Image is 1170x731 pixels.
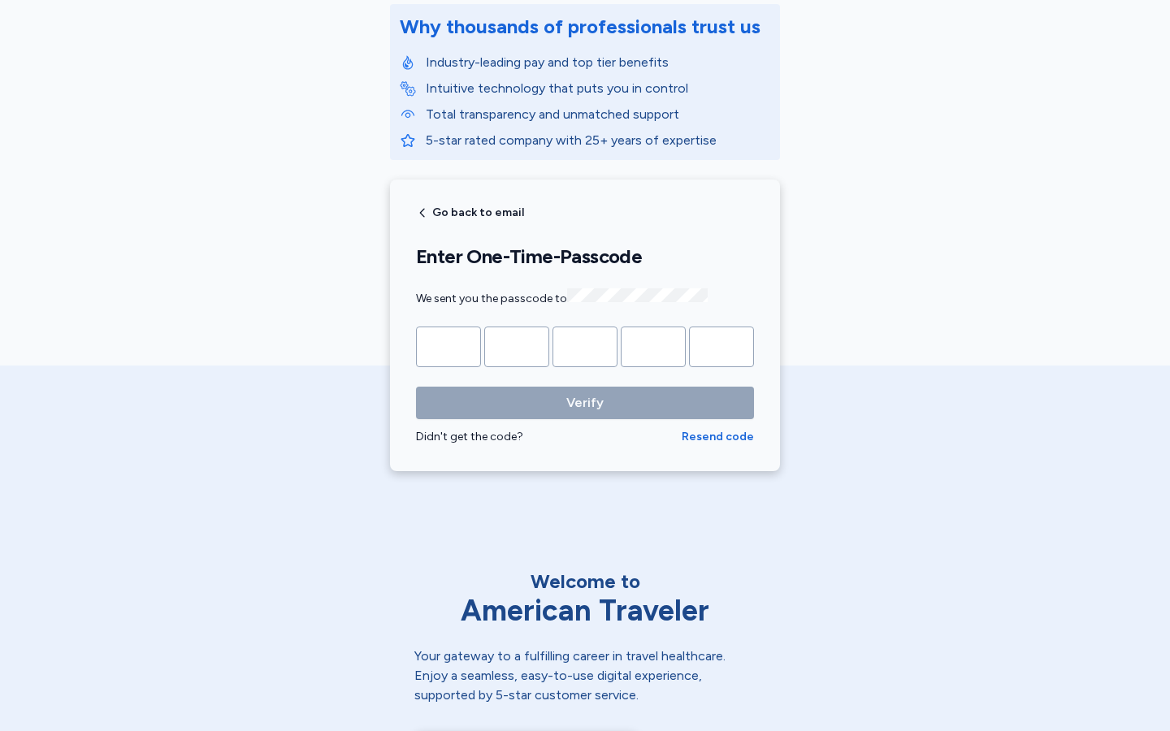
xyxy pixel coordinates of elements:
input: Please enter OTP character 3 [552,327,617,367]
p: Total transparency and unmatched support [426,105,770,124]
input: Please enter OTP character 1 [416,327,481,367]
div: American Traveler [414,595,756,627]
p: Industry-leading pay and top tier benefits [426,53,770,72]
div: Why thousands of professionals trust us [400,14,760,40]
h1: Enter One-Time-Passcode [416,244,754,269]
div: Your gateway to a fulfilling career in travel healthcare. Enjoy a seamless, easy-to-use digital e... [414,647,756,705]
input: Please enter OTP character 4 [621,327,686,367]
div: Welcome to [414,569,756,595]
span: We sent you the passcode to [416,292,708,305]
input: Please enter OTP character 2 [484,327,549,367]
span: Go back to email [432,207,524,218]
button: Go back to email [416,206,524,219]
button: Resend code [682,429,754,445]
input: Please enter OTP character 5 [689,327,754,367]
div: Didn't get the code? [416,429,682,445]
p: Intuitive technology that puts you in control [426,79,770,98]
span: Verify [566,393,604,413]
button: Verify [416,387,754,419]
p: 5-star rated company with 25+ years of expertise [426,131,770,150]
